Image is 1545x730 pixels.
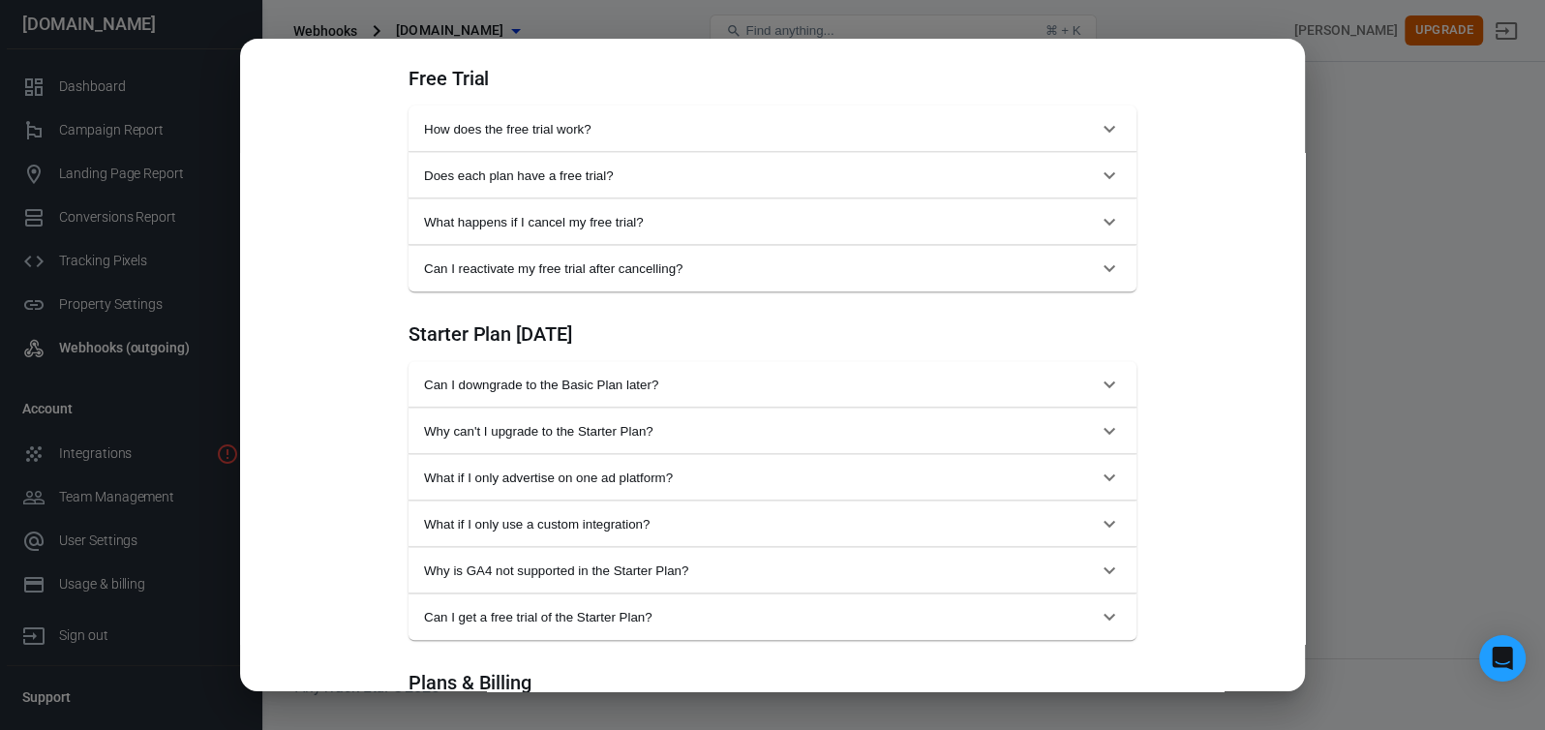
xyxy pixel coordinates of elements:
button: What if I only use a custom integration? [409,501,1136,547]
span: What if I only advertise on one ad platform? [424,471,1098,485]
h4: Plans & Billing [409,671,1136,694]
span: Can I get a free trial of the Starter Plan? [424,610,1098,624]
span: Why is GA4 not supported in the Starter Plan? [424,563,1098,578]
h4: Free Trial [409,67,1136,90]
span: Can I reactivate my free trial after cancelling? [424,261,1098,276]
div: Open Intercom Messenger [1479,635,1526,682]
span: How does the free trial work? [424,122,1098,137]
button: How does the free trial work? [409,106,1136,152]
button: Why is GA4 not supported in the Starter Plan? [409,547,1136,593]
button: Can I reactivate my free trial after cancelling? [409,245,1136,291]
button: What happens if I cancel my free trial? [409,198,1136,245]
span: Can I downgrade to the Basic Plan later? [424,378,1098,392]
span: Why can't I upgrade to the Starter Plan? [424,424,1098,439]
button: Does each plan have a free trial? [409,152,1136,198]
button: Can I get a free trial of the Starter Plan? [409,593,1136,640]
button: Can I downgrade to the Basic Plan later? [409,361,1136,408]
button: What if I only advertise on one ad platform? [409,454,1136,501]
span: What if I only use a custom integration? [424,517,1098,532]
button: Why can't I upgrade to the Starter Plan? [409,408,1136,454]
span: What happens if I cancel my free trial? [424,215,1098,229]
h4: Starter Plan [DATE] [409,322,1136,346]
span: Does each plan have a free trial? [424,168,1098,183]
